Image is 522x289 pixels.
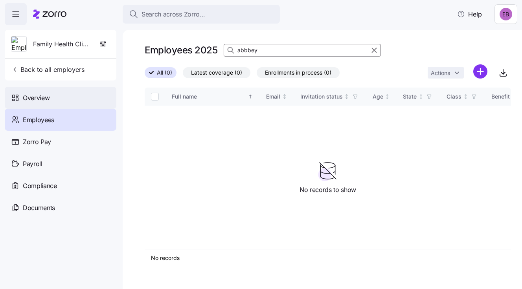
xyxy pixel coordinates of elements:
button: Help [451,6,488,22]
th: EmailNot sorted [260,88,294,106]
th: StateNot sorted [397,88,440,106]
a: Payroll [5,153,116,175]
th: AgeNot sorted [366,88,397,106]
span: Payroll [23,159,42,169]
div: State [403,92,417,101]
span: Actions [431,70,450,76]
div: Not sorted [282,94,287,99]
a: Overview [5,87,116,109]
button: Actions [428,67,464,79]
span: No records to show [300,185,356,195]
div: Email [266,92,280,101]
button: Back to all employers [8,62,88,77]
a: Documents [5,197,116,219]
div: No records [151,254,505,262]
div: Full name [172,92,246,101]
a: Employees [5,109,116,131]
input: Search Employees [224,44,381,57]
div: Not sorted [418,94,424,99]
th: Invitation statusNot sorted [294,88,366,106]
span: Compliance [23,181,57,191]
svg: add icon [473,64,487,79]
div: Not sorted [344,94,349,99]
div: Not sorted [463,94,469,99]
h1: Employees 2025 [145,44,217,56]
div: Age [373,92,383,101]
span: Overview [23,93,50,103]
th: ClassNot sorted [440,88,485,106]
span: Enrollments in process (0) [265,68,331,78]
a: Compliance [5,175,116,197]
span: Family Health Clinic PSC [33,39,90,49]
img: Employer logo [11,37,26,52]
div: Invitation status [300,92,343,101]
span: All (0) [157,68,172,78]
span: Back to all employers [11,65,85,74]
div: Not sorted [384,94,390,99]
div: Class [447,92,461,101]
input: Select all records [151,93,159,101]
span: Documents [23,203,55,213]
span: Help [457,9,482,19]
button: Search across Zorro... [123,5,280,24]
span: Search across Zorro... [142,9,205,19]
img: e893a1d701ecdfe11b8faa3453cd5ce7 [500,8,512,20]
a: Zorro Pay [5,131,116,153]
span: Latest coverage (0) [191,68,242,78]
th: Full nameSorted ascending [165,88,260,106]
span: Employees [23,115,54,125]
div: Sorted ascending [248,94,253,99]
span: Zorro Pay [23,137,51,147]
